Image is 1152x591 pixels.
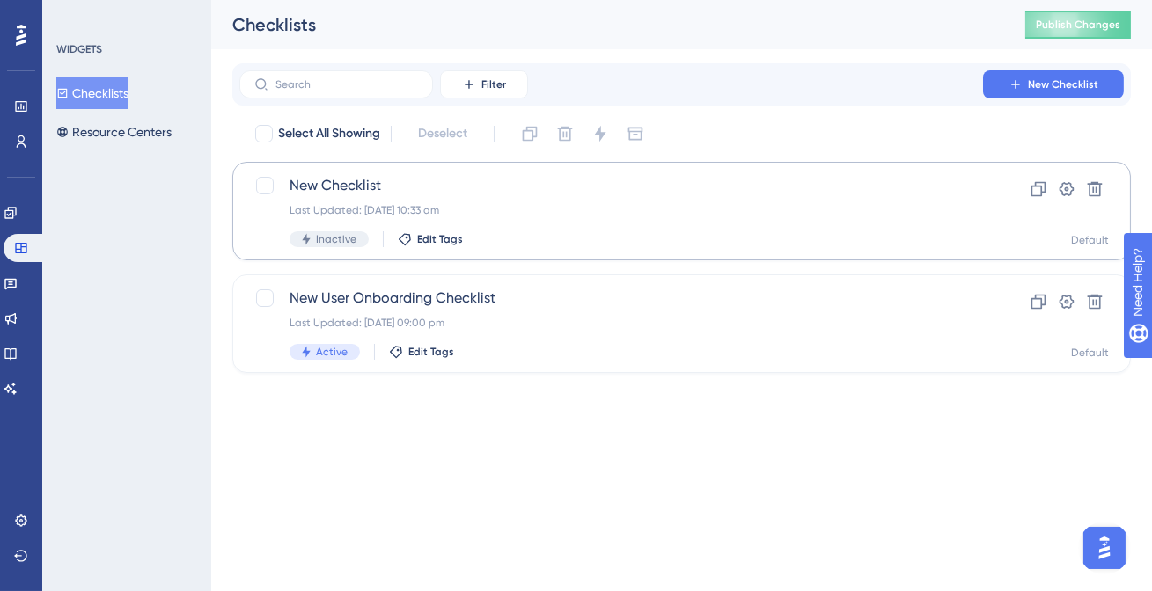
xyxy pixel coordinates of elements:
button: Filter [440,70,528,98]
span: Publish Changes [1036,18,1120,32]
button: Edit Tags [389,345,454,359]
span: Filter [481,77,506,91]
span: New User Onboarding Checklist [290,288,933,309]
div: WIDGETS [56,42,102,56]
span: Deselect [418,123,467,144]
button: Publish Changes [1025,11,1131,39]
span: Select All Showing [278,123,380,144]
span: Edit Tags [408,345,454,359]
span: Inactive [316,232,356,246]
span: New Checklist [290,175,933,196]
input: Search [275,78,418,91]
div: Checklists [232,12,981,37]
span: New Checklist [1028,77,1098,91]
button: Checklists [56,77,128,109]
button: New Checklist [983,70,1124,98]
div: Default [1071,346,1109,360]
div: Last Updated: [DATE] 10:33 am [290,203,933,217]
iframe: UserGuiding AI Assistant Launcher [1078,522,1131,574]
div: Default [1071,233,1109,247]
span: Active [316,345,348,359]
span: Edit Tags [417,232,463,246]
div: Last Updated: [DATE] 09:00 pm [290,316,933,330]
button: Edit Tags [398,232,463,246]
button: Resource Centers [56,116,172,148]
button: Deselect [402,118,483,150]
span: Need Help? [41,4,110,26]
